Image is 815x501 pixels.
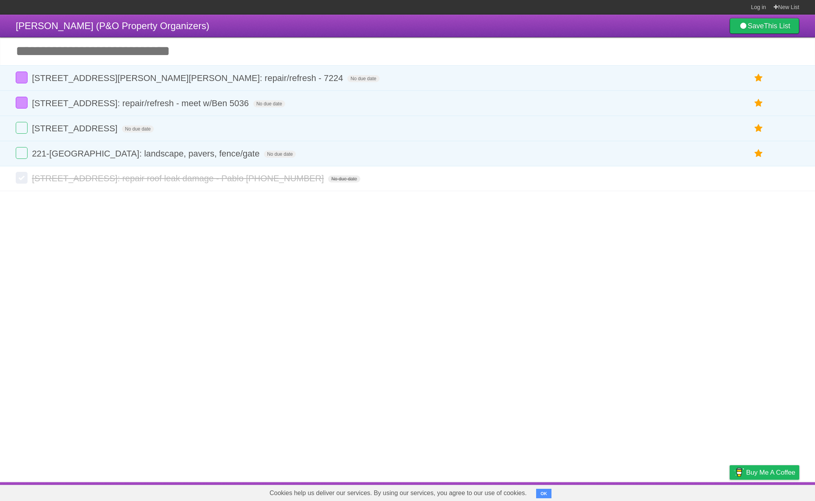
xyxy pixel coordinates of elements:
[32,173,326,183] span: [STREET_ADDRESS]: repair roof leak damage - Pablo [PHONE_NUMBER]
[719,484,740,499] a: Privacy
[751,72,766,85] label: Star task
[32,98,251,108] span: [STREET_ADDRESS]: repair/refresh - meet w/Ben 5036
[32,123,120,133] span: [STREET_ADDRESS]
[764,22,790,30] b: This List
[122,125,154,133] span: No due date
[750,484,799,499] a: Suggest a feature
[16,20,209,31] span: [PERSON_NAME] (P&O Property Organizers)
[651,484,683,499] a: Developers
[253,100,285,107] span: No due date
[328,175,360,182] span: No due date
[536,489,551,498] button: OK
[347,75,379,82] span: No due date
[746,466,795,479] span: Buy me a coffee
[16,97,28,109] label: Done
[730,18,799,34] a: SaveThis List
[16,147,28,159] label: Done
[32,73,345,83] span: [STREET_ADDRESS][PERSON_NAME][PERSON_NAME]: repair/refresh - 7224
[16,172,28,184] label: Done
[751,122,766,135] label: Star task
[693,484,710,499] a: Terms
[264,151,296,158] span: No due date
[16,122,28,134] label: Done
[734,466,744,479] img: Buy me a coffee
[625,484,642,499] a: About
[730,465,799,480] a: Buy me a coffee
[751,97,766,110] label: Star task
[16,72,28,83] label: Done
[32,149,262,158] span: 221-[GEOGRAPHIC_DATA]: landscape, pavers, fence/gate
[751,147,766,160] label: Star task
[262,485,535,501] span: Cookies help us deliver our services. By using our services, you agree to our use of cookies.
